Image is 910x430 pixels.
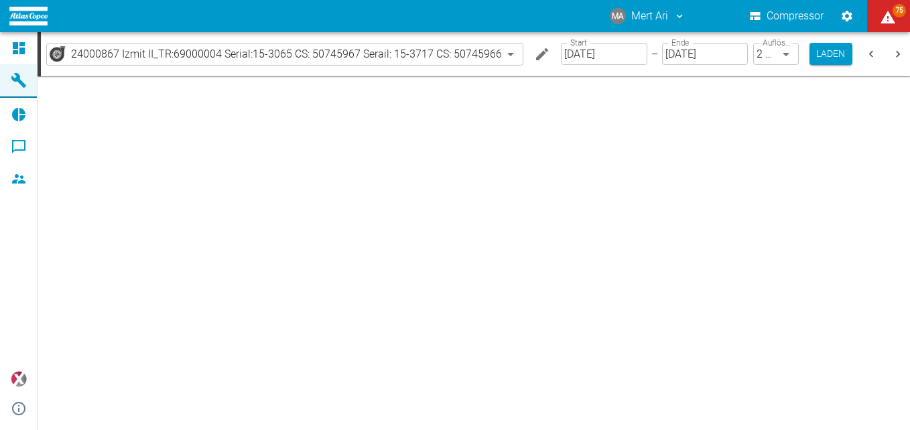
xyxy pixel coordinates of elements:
label: Auflösung [763,37,792,48]
div: MA [610,8,626,24]
p: – [651,46,658,62]
label: Start [570,37,587,48]
button: Laden [809,43,852,65]
img: logo [9,7,48,25]
input: DD.MM.YYYY [561,43,647,65]
div: 2 Minuten [753,43,799,65]
button: Machine bearbeiten [529,41,556,68]
span: 24000867 Izmit II_TR:69000004 Serial:15-3065 CS: 50745967 Serail: 15-3717 CS: 50745966 [71,46,502,62]
img: Xplore Logo [11,371,27,387]
input: DD.MM.YYYY [662,43,749,65]
button: Einstellungen [835,4,859,28]
label: Ende [671,37,689,48]
span: 75 [893,4,906,17]
button: mert.ari@atlascopco.com [608,4,688,28]
button: Compressor [747,4,827,28]
a: 24000867 Izmit II_TR:69000004 Serial:15-3065 CS: 50745967 Serail: 15-3717 CS: 50745966 [50,46,502,62]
